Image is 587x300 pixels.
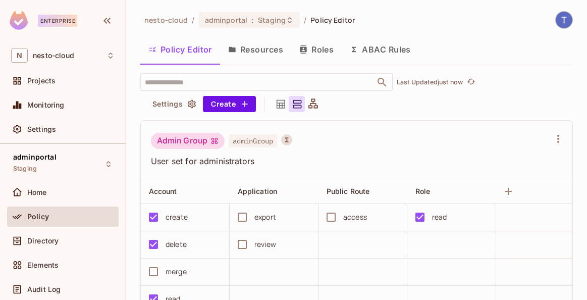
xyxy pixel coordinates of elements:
[254,212,276,223] div: export
[151,133,225,149] div: Admin Group
[13,153,57,161] span: adminportal
[27,261,59,269] span: Elements
[304,15,306,25] li: /
[166,266,187,277] div: merge
[203,96,256,112] button: Create
[27,125,56,133] span: Settings
[220,37,291,62] button: Resources
[415,187,431,195] span: Role
[149,187,177,195] span: Account
[343,212,367,223] div: access
[27,237,59,245] span: Directory
[27,77,56,85] span: Projects
[27,101,65,109] span: Monitoring
[205,15,247,25] span: adminportal
[166,239,187,250] div: delete
[148,96,199,112] button: Settings
[432,212,447,223] div: read
[258,15,286,25] span: Staging
[140,37,220,62] button: Policy Editor
[11,48,28,63] span: N
[465,76,477,88] button: refresh
[38,15,77,27] div: Enterprise
[327,187,370,195] span: Public Route
[229,134,277,147] span: adminGroup
[281,134,292,145] button: A User Set is a dynamically conditioned role, grouping users based on real-time criteria.
[310,15,355,25] span: Policy Editor
[238,187,278,195] span: Application
[33,52,74,60] span: Workspace: nesto-cloud
[467,77,475,87] span: refresh
[463,76,477,88] span: Click to refresh data
[27,285,61,293] span: Audit Log
[291,37,342,62] button: Roles
[27,213,49,221] span: Policy
[10,11,28,30] img: SReyMgAAAABJRU5ErkJggg==
[254,239,276,250] div: review
[251,16,254,24] span: :
[192,15,194,25] li: /
[144,15,188,25] span: the active workspace
[556,12,572,28] img: Terry John Westsol
[166,212,188,223] div: create
[13,165,37,173] span: Staging
[342,37,419,62] button: ABAC Rules
[27,188,47,196] span: Home
[151,156,550,167] span: User set for administrators
[397,78,463,86] p: Last Updated just now
[375,75,389,89] button: Open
